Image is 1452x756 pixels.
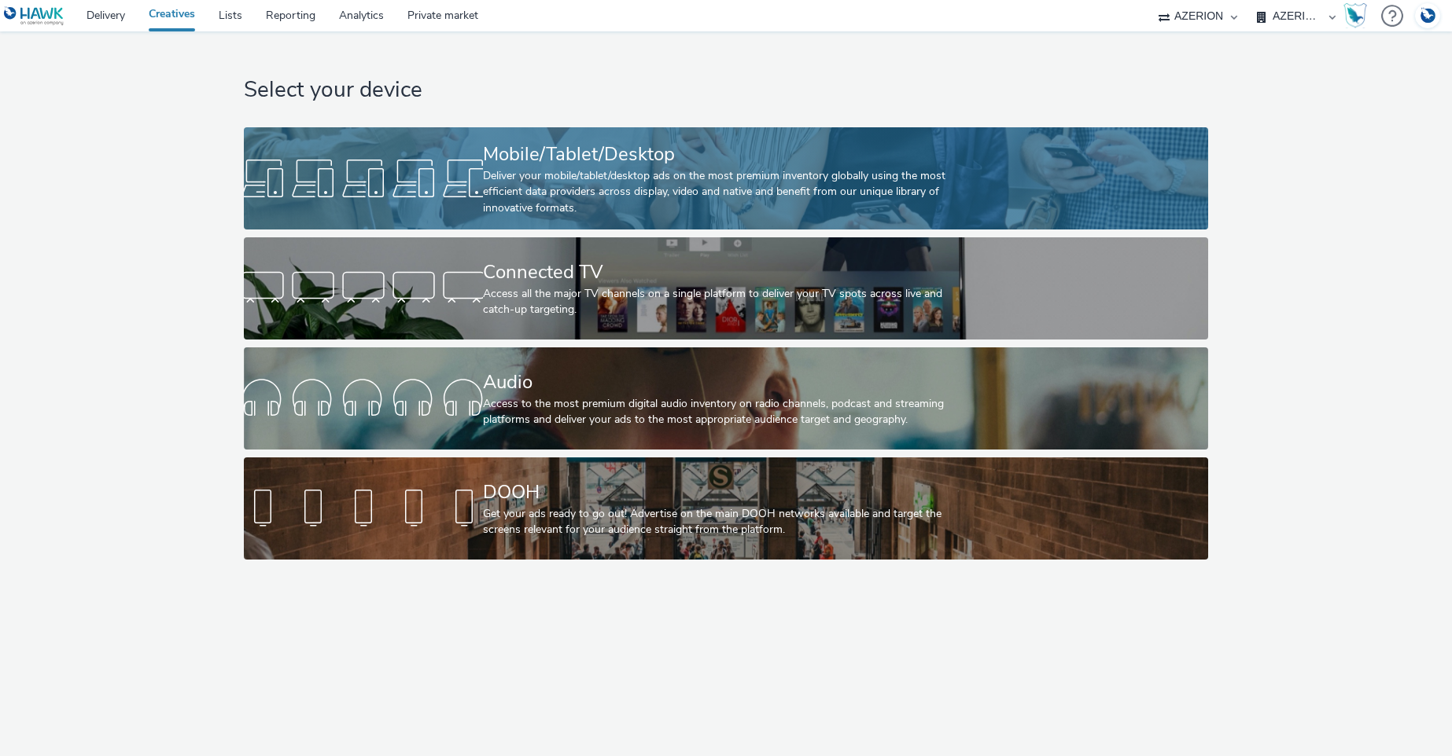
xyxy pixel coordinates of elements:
[1343,3,1373,28] a: Hawk Academy
[483,286,962,318] div: Access all the major TV channels on a single platform to deliver your TV spots across live and ca...
[483,259,962,286] div: Connected TV
[483,479,962,506] div: DOOH
[4,6,64,26] img: undefined Logo
[483,369,962,396] div: Audio
[244,75,1208,105] h1: Select your device
[483,396,962,428] div: Access to the most premium digital audio inventory on radio channels, podcast and streaming platf...
[244,127,1208,229] a: Mobile/Tablet/DesktopDeliver your mobile/tablet/desktop ads on the most premium inventory globall...
[244,457,1208,560] a: DOOHGet your ads ready to go out! Advertise on the main DOOH networks available and target the sc...
[483,168,962,216] div: Deliver your mobile/tablet/desktop ads on the most premium inventory globally using the most effi...
[483,141,962,168] div: Mobile/Tablet/Desktop
[483,506,962,538] div: Get your ads ready to go out! Advertise on the main DOOH networks available and target the screen...
[244,347,1208,450] a: AudioAccess to the most premium digital audio inventory on radio channels, podcast and streaming ...
[1416,3,1439,29] img: Account DE
[244,237,1208,339] a: Connected TVAccess all the major TV channels on a single platform to deliver your TV spots across...
[1343,3,1367,28] img: Hawk Academy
